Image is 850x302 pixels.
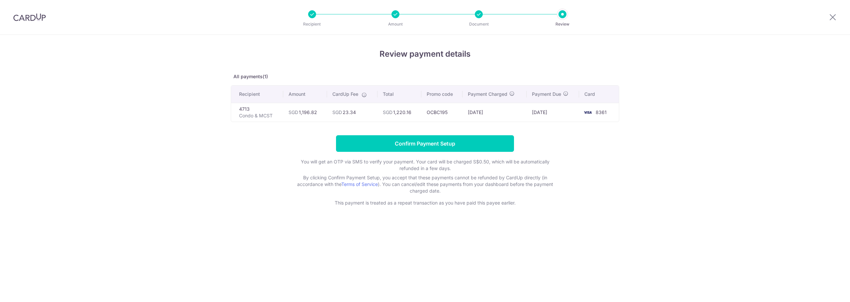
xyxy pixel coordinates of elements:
[371,21,420,28] p: Amount
[231,48,619,60] h4: Review payment details
[383,109,392,115] span: SGD
[327,103,378,122] td: 23.34
[532,91,561,97] span: Payment Due
[538,21,587,28] p: Review
[341,181,378,187] a: Terms of Service
[288,21,337,28] p: Recipient
[13,13,46,21] img: CardUp
[807,282,843,299] iframe: Opens a widget where you can find more information
[581,108,594,116] img: <span class="translation_missing" title="translation missing: en.account_steps.new_confirm_form.b...
[239,112,278,119] p: Condo & MCST
[292,174,558,194] p: By clicking Confirm Payment Setup, you accept that these payments cannot be refunded by CardUp di...
[292,200,558,206] p: This payment is treated as a repeat transaction as you have paid this payee earlier.
[332,91,358,97] span: CardUp Fee
[231,73,619,80] p: All payments(1)
[468,91,507,97] span: Payment Charged
[454,21,503,28] p: Document
[283,86,327,103] th: Amount
[527,103,579,122] td: [DATE]
[378,103,421,122] td: 1,220.16
[579,86,619,103] th: Card
[336,135,514,152] input: Confirm Payment Setup
[421,86,463,103] th: Promo code
[231,86,283,103] th: Recipient
[292,158,558,172] p: You will get an OTP via SMS to verify your payment. Your card will be charged S$0.50, which will ...
[283,103,327,122] td: 1,196.82
[289,109,298,115] span: SGD
[231,103,283,122] td: 4713
[332,109,342,115] span: SGD
[421,103,463,122] td: OCBC195
[378,86,421,103] th: Total
[463,103,527,122] td: [DATE]
[596,109,607,115] span: 8361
